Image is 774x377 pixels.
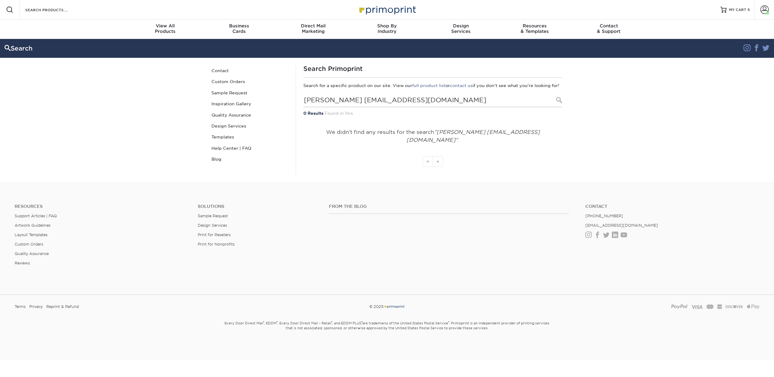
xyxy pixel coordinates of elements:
[277,321,277,324] sup: ®
[303,82,562,89] p: Search for a specific product on our site. View our or if you don't see what you're looking for!
[424,19,498,39] a: DesignServices
[303,94,562,108] input: Search Products...
[202,19,276,39] a: BusinessCards
[303,65,562,72] h1: Search Primoprint
[128,23,202,34] div: Products
[448,321,449,324] sup: ®
[325,111,353,116] span: Found in 1ms
[25,6,84,13] input: SEARCH PRODUCTS.....
[209,98,291,109] a: Inspiration Gallery
[15,242,43,246] a: Custom Orders
[209,87,291,98] a: Sample Request
[261,302,513,311] div: © 2025
[209,120,291,131] a: Design Services
[15,204,189,209] h4: Resources
[350,19,424,39] a: Shop ByIndustry
[202,23,276,29] span: Business
[202,23,276,34] div: Cards
[198,232,231,237] a: Print for Resellers
[209,319,565,345] small: Every Door Direct Mail , EDDM , Every Door Direct Mail – Retail , and EDDM PLUS are trademarks of...
[15,302,26,311] a: Terms
[357,3,417,16] img: Primoprint
[303,111,323,116] strong: 0 Results
[412,83,445,88] a: full product list
[15,214,57,218] a: Support Articles | FAQ
[15,232,47,237] a: Layout Templates
[29,302,43,311] a: Privacy
[198,223,227,228] a: Design Services
[350,23,424,34] div: Industry
[209,131,291,142] a: Templates
[498,23,572,34] div: & Templates
[361,321,362,324] sup: ®
[329,204,569,209] h4: From the Blog
[15,261,30,265] a: Reviews
[276,23,350,29] span: Direct Mail
[198,204,319,209] h4: Solutions
[424,23,498,29] span: Design
[198,214,228,218] a: Sample Request
[384,304,405,309] img: Primoprint
[585,223,658,228] a: [EMAIL_ADDRESS][DOMAIN_NAME]
[450,83,472,88] a: contact us
[424,23,498,34] div: Services
[128,23,202,29] span: View All
[406,129,540,143] em: "[PERSON_NAME] [EMAIL_ADDRESS][DOMAIN_NAME]"
[263,321,264,324] sup: ®
[585,204,759,209] a: Contact
[572,19,646,39] a: Contact& Support
[572,23,646,34] div: & Support
[276,23,350,34] div: Marketing
[128,19,202,39] a: View AllProducts
[209,110,291,120] a: Quality Assurance
[331,321,332,324] sup: ®
[198,242,235,246] a: Print for Nonprofits
[498,23,572,29] span: Resources
[15,223,51,228] a: Artwork Guidelines
[748,8,750,12] span: 5
[276,19,350,39] a: Direct MailMarketing
[209,143,291,154] a: Help Center | FAQ
[498,19,572,39] a: Resources& Templates
[350,23,424,29] span: Shop By
[209,76,291,87] a: Custom Orders
[15,251,49,256] a: Quality Assurance
[572,23,646,29] span: Contact
[46,302,79,311] a: Reprint & Refund
[585,214,623,218] a: [PHONE_NUMBER]
[209,154,291,165] a: Blog
[209,65,291,76] a: Contact
[729,7,746,12] span: MY CART
[303,128,562,144] p: We didn't find any results for the search .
